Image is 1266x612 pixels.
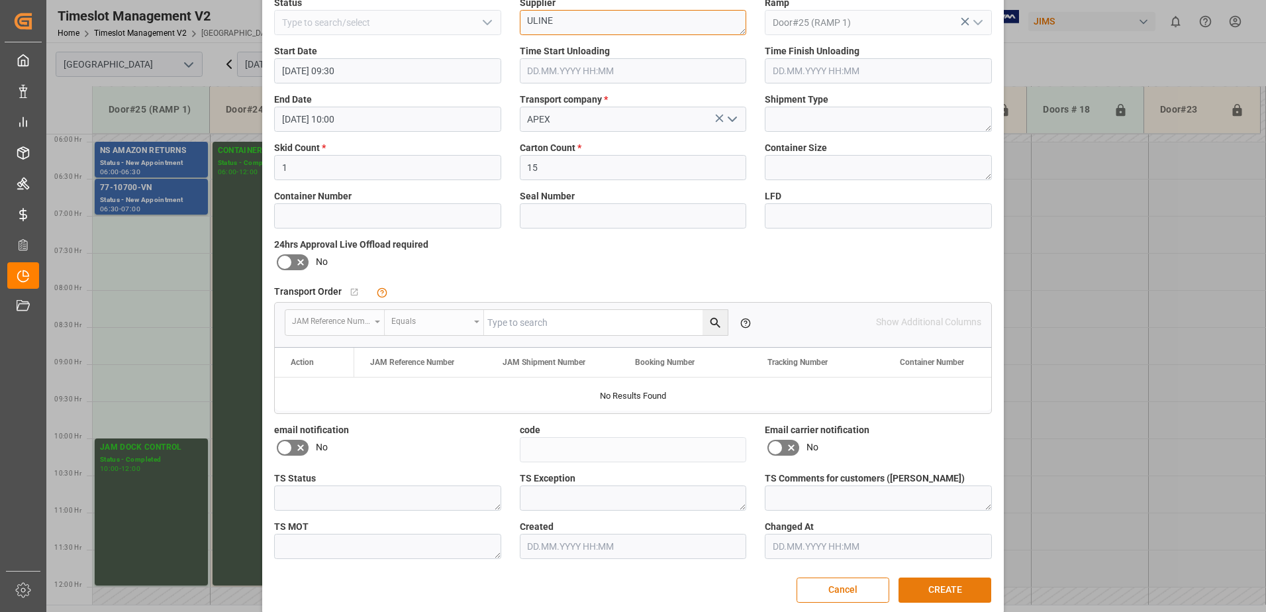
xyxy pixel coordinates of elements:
span: Email carrier notification [765,423,869,437]
span: Booking Number [635,358,695,367]
span: Created [520,520,554,534]
span: TS MOT [274,520,309,534]
span: TS Exception [520,472,575,485]
span: No [316,255,328,269]
span: TS Status [274,472,316,485]
span: Skid Count [274,141,326,155]
span: Start Date [274,44,317,58]
div: Action [291,358,314,367]
input: DD.MM.YYYY HH:MM [765,58,992,83]
input: DD.MM.YYYY HH:MM [274,107,501,132]
span: Time Finish Unloading [765,44,859,58]
button: open menu [476,13,496,33]
button: open menu [722,109,742,130]
button: Cancel [797,578,889,603]
button: search button [703,310,728,335]
span: LFD [765,189,781,203]
span: code [520,423,540,437]
input: Type to search [484,310,728,335]
span: Changed At [765,520,814,534]
div: JAM Reference Number [292,312,370,327]
span: Shipment Type [765,93,828,107]
button: open menu [385,310,484,335]
textarea: ULINE [520,10,747,35]
span: Container Number [900,358,964,367]
span: No [806,440,818,454]
span: Carton Count [520,141,581,155]
span: Tracking Number [767,358,828,367]
input: DD.MM.YYYY HH:MM [274,58,501,83]
span: JAM Shipment Number [503,358,585,367]
button: open menu [967,13,987,33]
span: Transport company [520,93,608,107]
span: Transport Order [274,285,342,299]
input: DD.MM.YYYY HH:MM [520,58,747,83]
span: End Date [274,93,312,107]
input: Type to search/select [274,10,501,35]
button: open menu [285,310,385,335]
span: Seal Number [520,189,575,203]
span: TS Comments for customers ([PERSON_NAME]) [765,472,965,485]
input: Type to search/select [765,10,992,35]
span: email notification [274,423,349,437]
span: Time Start Unloading [520,44,610,58]
span: Container Number [274,189,352,203]
span: 24hrs Approval Live Offload required [274,238,428,252]
span: JAM Reference Number [370,358,454,367]
button: CREATE [899,578,991,603]
div: Equals [391,312,469,327]
input: DD.MM.YYYY HH:MM [520,534,747,559]
span: No [316,440,328,454]
input: DD.MM.YYYY HH:MM [765,534,992,559]
span: Container Size [765,141,827,155]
